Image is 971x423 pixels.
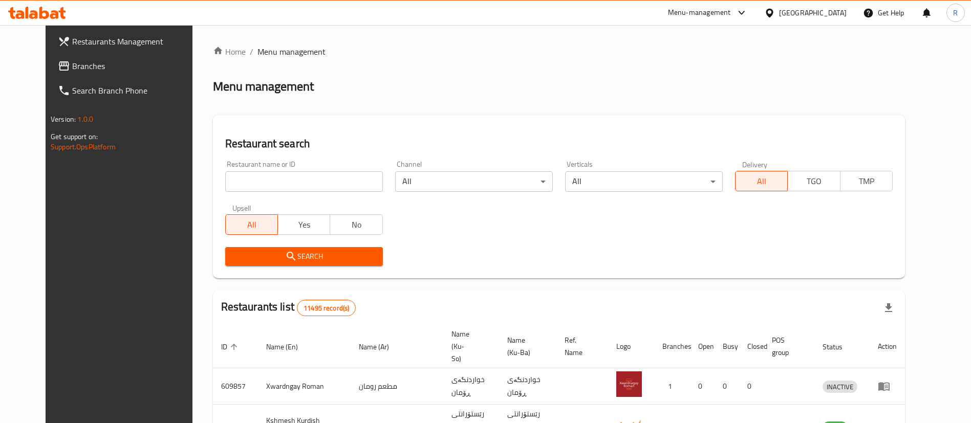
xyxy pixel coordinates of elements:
[668,7,731,19] div: Menu-management
[297,303,355,313] span: 11495 record(s)
[213,46,905,58] nav: breadcrumb
[845,174,889,189] span: TMP
[225,247,383,266] button: Search
[772,334,802,359] span: POS group
[840,171,893,191] button: TMP
[715,325,739,368] th: Busy
[233,250,375,263] span: Search
[690,368,715,405] td: 0
[654,325,690,368] th: Branches
[823,381,857,393] span: INACTIVE
[77,113,93,126] span: 1.0.0
[565,171,723,192] div: All
[266,341,311,353] span: Name (En)
[72,35,200,48] span: Restaurants Management
[499,368,556,405] td: خواردنگەی ڕۆمان
[443,368,499,405] td: خواردنگەی ڕۆمان
[50,78,208,103] a: Search Branch Phone
[72,60,200,72] span: Branches
[225,136,893,151] h2: Restaurant search
[878,380,897,392] div: Menu
[792,174,836,189] span: TGO
[870,325,905,368] th: Action
[359,341,402,353] span: Name (Ar)
[330,214,382,235] button: No
[213,368,258,405] td: 609857
[213,78,314,95] h2: Menu management
[787,171,840,191] button: TGO
[282,217,326,232] span: Yes
[616,371,642,397] img: Xwardngay Roman
[823,341,856,353] span: Status
[715,368,739,405] td: 0
[72,84,200,97] span: Search Branch Phone
[779,7,847,18] div: [GEOGRAPHIC_DATA]
[297,300,356,316] div: Total records count
[257,46,326,58] span: Menu management
[740,174,784,189] span: All
[608,325,654,368] th: Logo
[51,130,98,143] span: Get support on:
[739,325,764,368] th: Closed
[690,325,715,368] th: Open
[654,368,690,405] td: 1
[51,140,116,153] a: Support.OpsPlatform
[221,299,356,316] h2: Restaurants list
[742,161,768,168] label: Delivery
[334,217,378,232] span: No
[258,368,351,405] td: Xwardngay Roman
[395,171,553,192] div: All
[51,113,76,126] span: Version:
[230,217,274,232] span: All
[953,7,958,18] span: R
[225,171,383,192] input: Search for restaurant name or ID..
[739,368,764,405] td: 0
[451,328,487,365] span: Name (Ku-So)
[213,46,246,58] a: Home
[735,171,788,191] button: All
[876,296,901,320] div: Export file
[50,54,208,78] a: Branches
[565,334,596,359] span: Ref. Name
[507,334,544,359] span: Name (Ku-Ba)
[277,214,330,235] button: Yes
[221,341,241,353] span: ID
[351,368,443,405] td: مطعم رومان
[50,29,208,54] a: Restaurants Management
[225,214,278,235] button: All
[232,204,251,211] label: Upsell
[250,46,253,58] li: /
